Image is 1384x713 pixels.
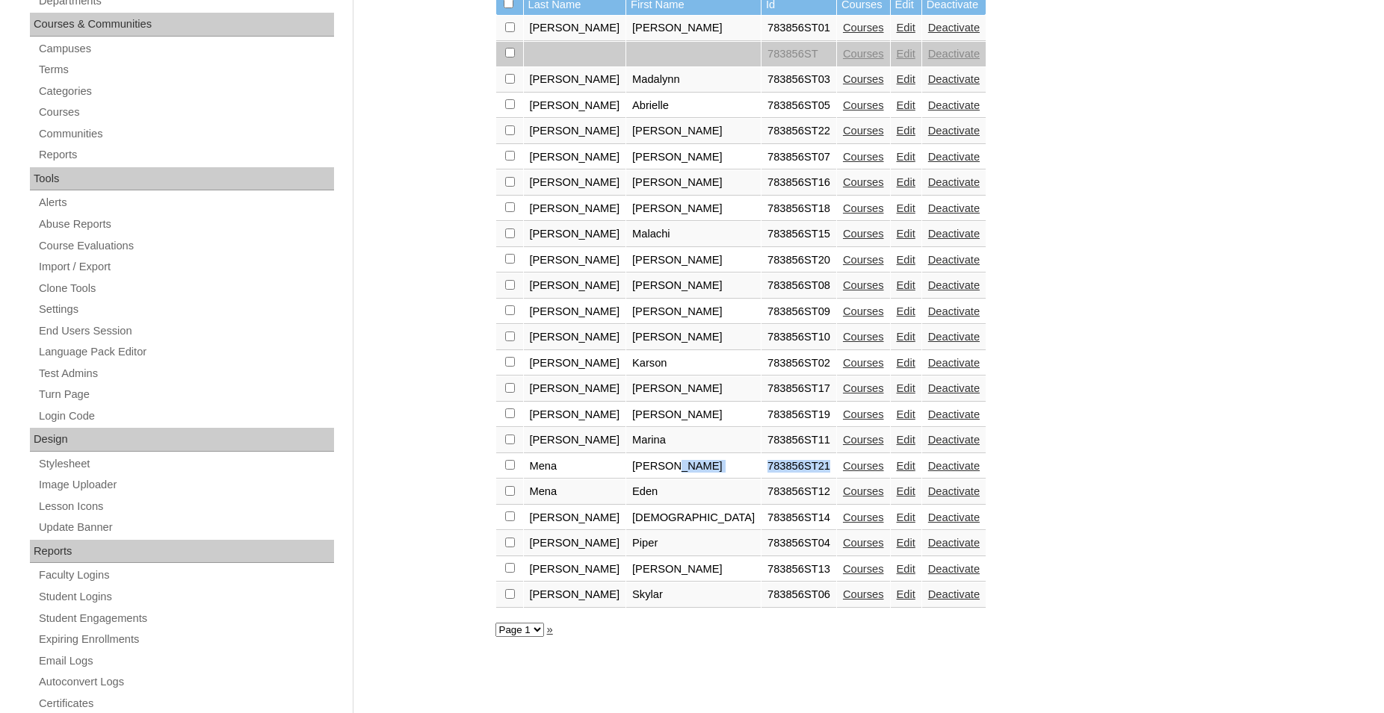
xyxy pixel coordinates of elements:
a: Deactivate [928,228,980,240]
td: [PERSON_NAME] [524,376,626,402]
a: Edit [897,73,915,85]
a: Edit [897,563,915,575]
td: [PERSON_NAME] [524,351,626,376]
td: [PERSON_NAME] [626,376,761,402]
a: Courses [843,485,884,497]
a: Courses [37,103,334,122]
div: Tools [30,167,334,191]
td: 783856ST19 [761,402,836,428]
td: [PERSON_NAME] [524,248,626,273]
a: Deactivate [928,176,980,188]
a: Deactivate [928,331,980,343]
td: [PERSON_NAME] [524,93,626,119]
td: [PERSON_NAME] [626,402,761,428]
td: [PERSON_NAME] [524,196,626,222]
a: Deactivate [928,73,980,85]
td: [PERSON_NAME] [626,454,761,479]
a: Clone Tools [37,279,334,298]
a: Student Engagements [37,609,334,628]
td: [PERSON_NAME] [626,16,761,41]
td: 783856ST03 [761,67,836,93]
a: Communities [37,125,334,143]
a: Deactivate [928,254,980,266]
a: Edit [897,537,915,549]
a: Update Banner [37,518,334,537]
a: Edit [897,434,915,446]
a: Edit [897,151,915,163]
div: Reports [30,540,334,564]
div: Courses & Communities [30,13,334,37]
a: Courses [843,254,884,266]
a: Edit [897,460,915,472]
td: 783856ST02 [761,351,836,376]
a: Image Uploader [37,476,334,494]
a: Turn Page [37,385,334,404]
a: Deactivate [928,434,980,446]
a: Courses [843,202,884,214]
a: Deactivate [928,22,980,34]
a: Courses [843,305,884,317]
td: [PERSON_NAME] [524,531,626,556]
a: Deactivate [928,511,980,523]
a: Campuses [37,40,334,58]
td: Malachi [626,222,761,247]
a: Faculty Logins [37,566,334,585]
a: Courses [843,22,884,34]
a: Courses [843,537,884,549]
td: ㅤㅤ [524,42,626,67]
a: Courses [843,279,884,291]
a: Deactivate [928,382,980,394]
td: 783856ST22 [761,119,836,144]
a: Edit [897,331,915,343]
a: Student Logins [37,588,334,606]
td: Karson [626,351,761,376]
a: Deactivate [928,588,980,600]
a: Courses [843,228,884,240]
td: 783856ST07 [761,145,836,170]
td: [PERSON_NAME] [524,582,626,608]
a: Lesson Icons [37,497,334,516]
a: Courses [843,511,884,523]
a: Certificates [37,694,334,713]
td: 783856ST09 [761,299,836,325]
a: Courses [843,73,884,85]
td: 783856ST06 [761,582,836,608]
td: [PERSON_NAME] [524,119,626,144]
a: Courses [843,588,884,600]
a: Deactivate [928,537,980,549]
a: Login Code [37,407,334,426]
a: Courses [843,382,884,394]
a: Deactivate [928,357,980,369]
a: Edit [897,305,915,317]
td: [PERSON_NAME] [626,557,761,582]
a: Edit [897,125,915,137]
td: 783856ST14 [761,505,836,531]
a: Courses [843,460,884,472]
td: 783856ST05 [761,93,836,119]
a: Deactivate [928,151,980,163]
a: Abuse Reports [37,215,334,234]
td: [PERSON_NAME] [626,170,761,196]
td: 783856ST16 [761,170,836,196]
a: Deactivate [928,485,980,497]
td: [PERSON_NAME] [524,299,626,325]
td: 783856ST13 [761,557,836,582]
a: Deactivate [928,305,980,317]
a: Email Logs [37,652,334,670]
td: [DEMOGRAPHIC_DATA] [626,505,761,531]
td: 783856ST17 [761,376,836,402]
td: Piper [626,531,761,556]
td: [PERSON_NAME] [524,557,626,582]
td: [PERSON_NAME] [524,402,626,428]
td: 783856ST21 [761,454,836,479]
td: [PERSON_NAME] [524,145,626,170]
td: Mena [524,454,626,479]
a: Edit [897,382,915,394]
a: Edit [897,408,915,420]
a: Edit [897,22,915,34]
td: ㅤㅤ [626,42,761,67]
td: Mena [524,479,626,505]
a: Reports [37,146,334,164]
td: Marina [626,428,761,453]
a: Edit [897,254,915,266]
